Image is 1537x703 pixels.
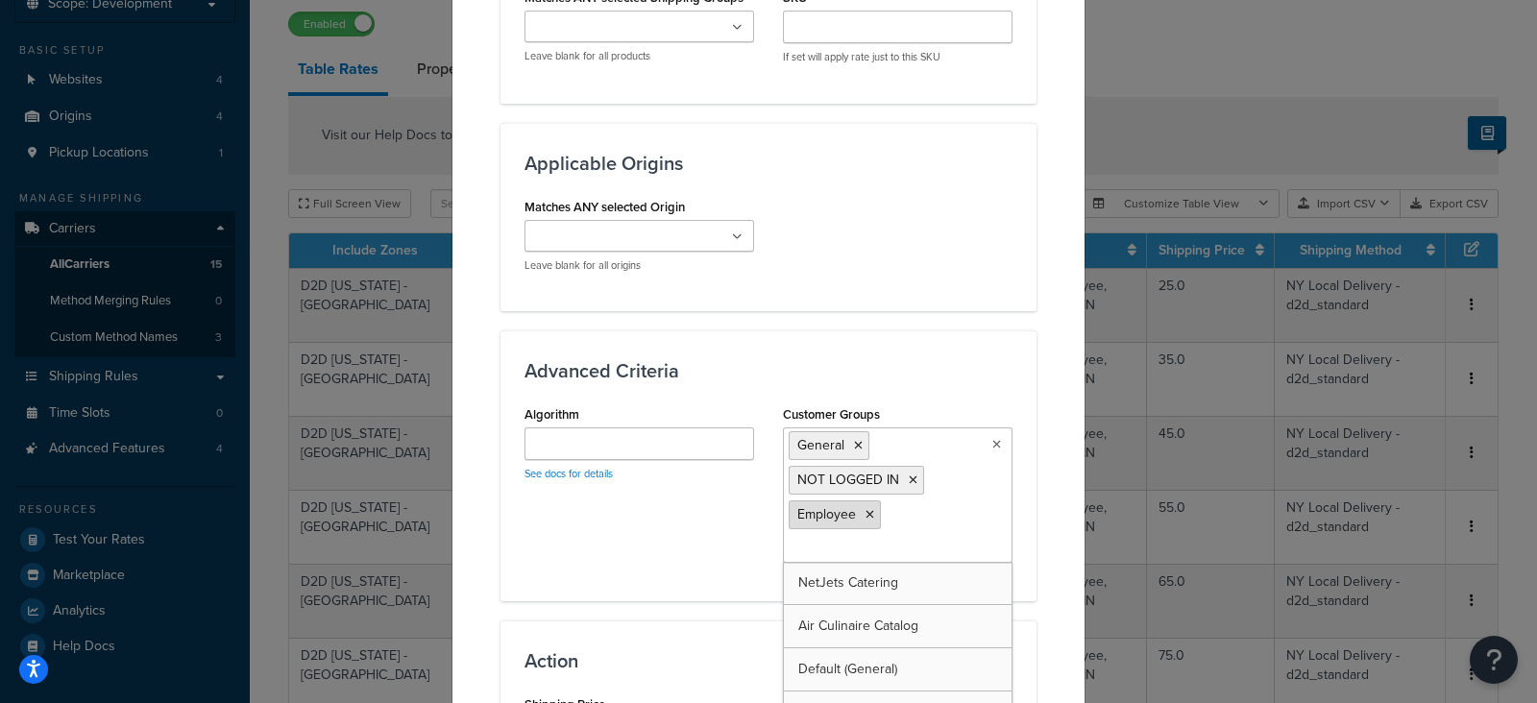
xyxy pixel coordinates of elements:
[525,466,613,481] a: See docs for details
[798,659,897,679] span: Default (General)
[797,504,856,524] span: Employee
[798,572,898,593] span: NetJets Catering
[525,200,685,214] label: Matches ANY selected Origin
[798,616,918,636] span: Air Culinaire Catalog
[525,49,754,63] p: Leave blank for all products
[525,153,1012,174] h3: Applicable Origins
[797,435,844,455] span: General
[783,50,1012,64] p: If set will apply rate just to this SKU
[784,605,1012,647] a: Air Culinaire Catalog
[525,360,1012,381] h3: Advanced Criteria
[783,407,880,422] label: Customer Groups
[784,562,1012,604] a: NetJets Catering
[525,258,754,273] p: Leave blank for all origins
[525,407,579,422] label: Algorithm
[797,470,899,490] span: NOT LOGGED IN
[525,650,1012,671] h3: Action
[784,648,1012,691] a: Default (General)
